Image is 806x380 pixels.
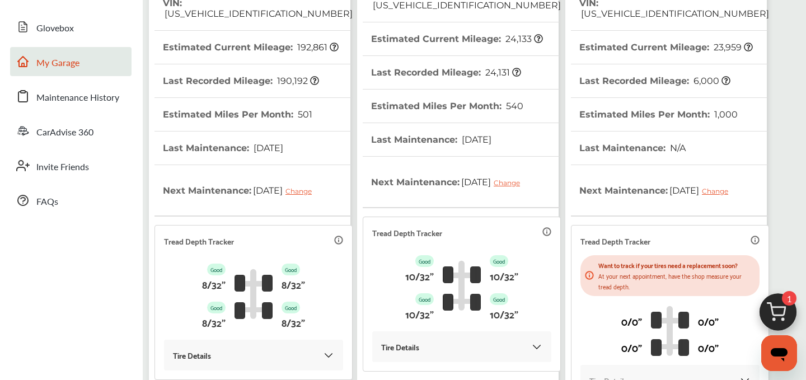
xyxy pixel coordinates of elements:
[371,56,521,89] th: Last Recorded Mileage :
[415,255,434,267] p: Good
[36,21,74,36] span: Glovebox
[371,90,523,123] th: Estimated Miles Per Month :
[282,302,300,313] p: Good
[371,22,543,55] th: Estimated Current Mileage :
[10,82,132,111] a: Maintenance History
[579,98,738,131] th: Estimated Miles Per Month :
[207,264,226,275] p: Good
[10,116,132,146] a: CarAdvise 360
[10,47,132,76] a: My Garage
[10,186,132,215] a: FAQs
[692,76,730,86] span: 6,000
[202,313,226,331] p: 8/32"
[531,341,542,353] img: KOKaJQAAAABJRU5ErkJggg==
[751,288,805,342] img: cart_icon.3d0951e8.svg
[163,8,353,19] span: [US_VEHICLE_IDENTIFICATION_NUMBER]
[405,267,434,284] p: 10/32"
[580,234,650,247] p: Tread Depth Tracker
[36,91,119,105] span: Maintenance History
[252,143,283,153] span: [DATE]
[275,76,319,86] span: 190,192
[202,275,226,293] p: 8/32"
[163,31,339,64] th: Estimated Current Mileage :
[164,234,234,247] p: Tread Depth Tracker
[494,179,526,187] div: Change
[163,132,283,165] th: Last Maintenance :
[10,12,132,41] a: Glovebox
[761,335,797,371] iframe: Button to launch messaging window
[282,264,300,275] p: Good
[579,165,737,215] th: Next Maintenance :
[282,275,305,293] p: 8/32"
[598,260,755,270] p: Want to track if your tires need a replacement soon?
[36,160,89,175] span: Invite Friends
[668,176,737,204] span: [DATE]
[460,134,491,145] span: [DATE]
[163,64,319,97] th: Last Recorded Mileage :
[504,34,543,44] span: 24,133
[36,56,79,71] span: My Garage
[598,270,755,292] p: At your next appointment, have the shop measure your tread depth.
[490,267,518,284] p: 10/32"
[504,101,523,111] span: 540
[490,305,518,322] p: 10/32"
[163,98,312,131] th: Estimated Miles Per Month :
[371,157,528,207] th: Next Maintenance :
[443,260,481,311] img: tire_track_logo.b900bcbc.svg
[702,187,734,195] div: Change
[296,42,339,53] span: 192,861
[173,349,211,362] p: Tire Details
[651,306,689,356] img: tire_track_logo.b900bcbc.svg
[490,293,508,305] p: Good
[207,302,226,313] p: Good
[698,312,719,330] p: 0/0"
[668,143,686,153] span: N/A
[235,269,273,319] img: tire_track_logo.b900bcbc.svg
[621,312,642,330] p: 0/0"
[282,313,305,331] p: 8/32"
[460,168,528,196] span: [DATE]
[713,109,738,120] span: 1,000
[36,125,93,140] span: CarAdvise 360
[490,255,508,267] p: Good
[782,291,796,306] span: 1
[484,67,521,78] span: 24,131
[36,195,58,209] span: FAQs
[415,293,434,305] p: Good
[372,226,442,239] p: Tread Depth Tracker
[579,31,753,64] th: Estimated Current Mileage :
[163,165,320,215] th: Next Maintenance :
[381,340,419,353] p: Tire Details
[10,151,132,180] a: Invite Friends
[251,176,320,204] span: [DATE]
[405,305,434,322] p: 10/32"
[579,8,769,19] span: [US_VEHICLE_IDENTIFICATION_NUMBER]
[296,109,312,120] span: 501
[621,339,642,356] p: 0/0"
[579,132,686,165] th: Last Maintenance :
[579,64,730,97] th: Last Recorded Mileage :
[698,339,719,356] p: 0/0"
[371,123,491,156] th: Last Maintenance :
[285,187,317,195] div: Change
[323,350,334,361] img: KOKaJQAAAABJRU5ErkJggg==
[712,42,753,53] span: 23,959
